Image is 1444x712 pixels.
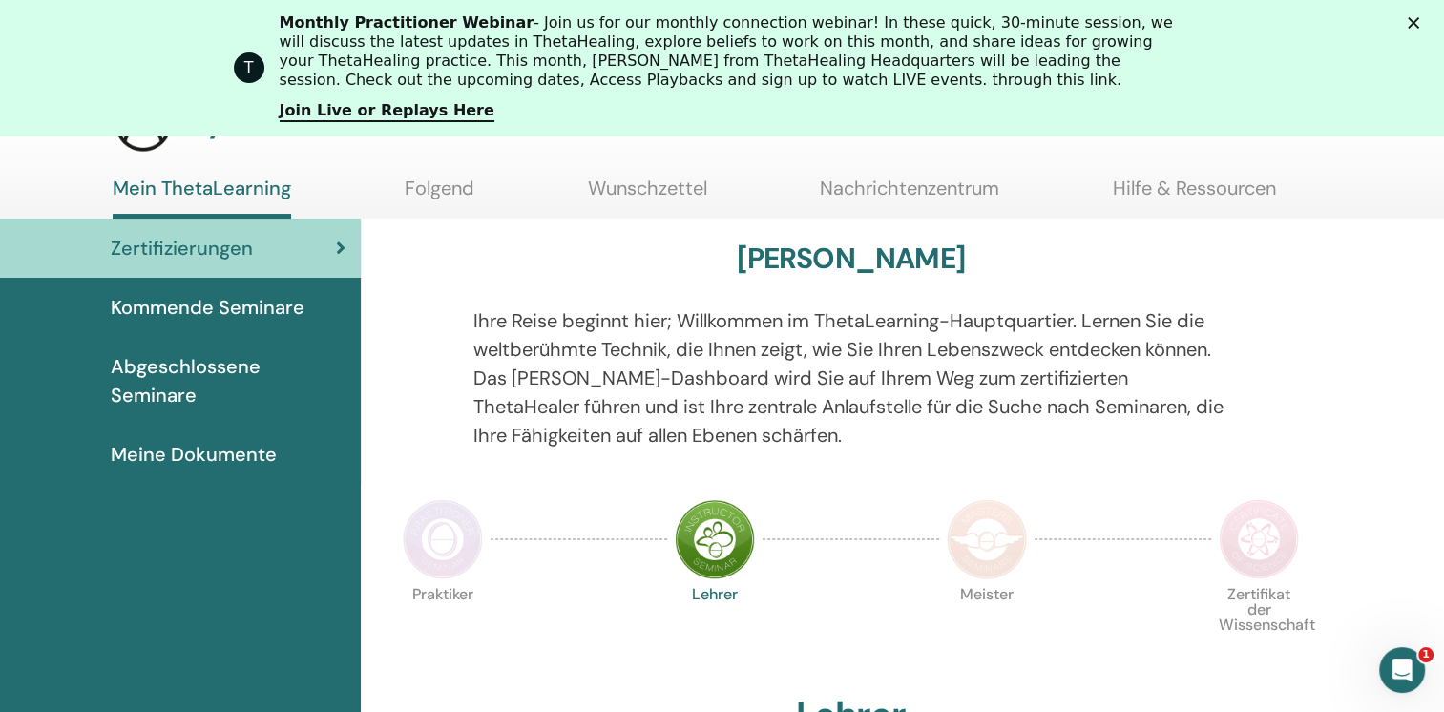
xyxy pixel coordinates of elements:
a: Folgend [405,177,474,214]
iframe: Intercom live chat [1379,647,1425,693]
div: - Join us for our monthly connection webinar! In these quick, 30-minute session, we will discuss ... [280,13,1181,90]
p: Zertifikat der Wissenschaft [1219,587,1299,667]
a: Mein ThetaLearning [113,177,291,219]
b: Monthly Practitioner Webinar [280,13,534,31]
img: Certificate of Science [1219,499,1299,579]
h3: [PERSON_NAME] [737,241,965,276]
div: Schließen [1408,17,1427,29]
p: Meister [947,587,1027,667]
img: Instructor [675,499,755,579]
div: Profile image for ThetaHealing [234,52,264,83]
img: Master [947,499,1027,579]
h3: My Dashboard [181,106,376,140]
span: Zertifizierungen [111,234,253,262]
a: Wunschzettel [588,177,707,214]
span: Kommende Seminare [111,293,304,322]
p: Praktiker [403,587,483,667]
img: Practitioner [403,499,483,579]
span: 1 [1418,647,1434,662]
p: Lehrer [675,587,755,667]
a: Nachrichtenzentrum [820,177,999,214]
a: Hilfe & Ressourcen [1113,177,1276,214]
p: Ihre Reise beginnt hier; Willkommen im ThetaLearning-Hauptquartier. Lernen Sie die weltberühmte T... [473,306,1228,450]
span: Meine Dokumente [111,440,277,469]
span: Abgeschlossene Seminare [111,352,345,409]
a: Join Live or Replays Here [280,101,494,122]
